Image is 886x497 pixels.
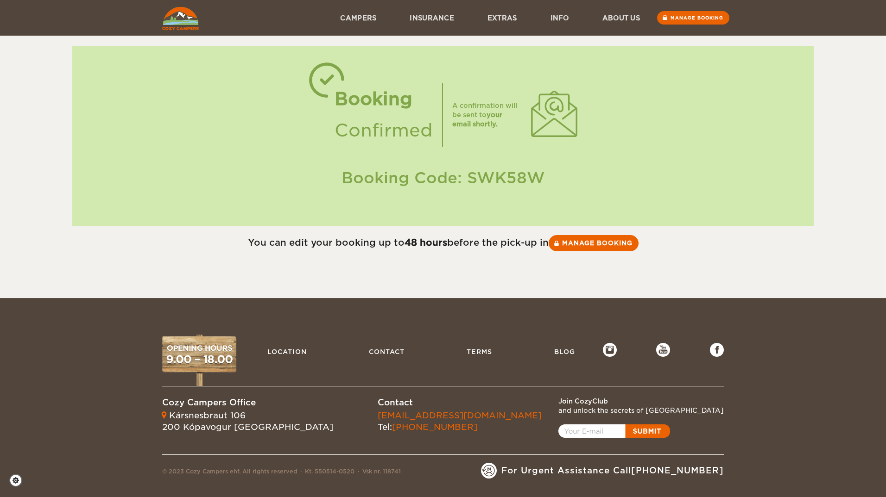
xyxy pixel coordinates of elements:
a: Manage booking [657,11,729,25]
div: Cozy Campers Office [162,397,333,409]
div: Contact [378,397,542,409]
span: For Urgent Assistance Call [501,465,724,477]
a: Cookie settings [9,474,28,487]
a: [PHONE_NUMBER] [392,422,477,432]
a: Manage booking [549,235,639,251]
div: Booking Code: SWK58W [82,167,804,189]
a: [EMAIL_ADDRESS][DOMAIN_NAME] [378,410,542,420]
img: Cozy Campers [162,7,199,30]
div: Booking [335,83,433,115]
div: Tel: [378,410,542,433]
div: Confirmed [335,115,433,146]
div: Kársnesbraut 106 200 Kópavogur [GEOGRAPHIC_DATA] [162,410,333,433]
strong: 48 hours [405,237,447,248]
a: Blog [550,343,580,360]
div: © 2023 Cozy Campers ehf. All rights reserved Kt. 550514-0520 Vsk nr. 118741 [162,467,401,478]
div: and unlock the secrets of [GEOGRAPHIC_DATA] [558,406,724,415]
a: Location [263,343,311,360]
div: A confirmation will be sent to [452,101,522,129]
a: Contact [364,343,409,360]
a: Open popup [558,424,670,438]
a: Terms [462,343,497,360]
div: Join CozyClub [558,397,724,406]
a: [PHONE_NUMBER] [631,466,724,475]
